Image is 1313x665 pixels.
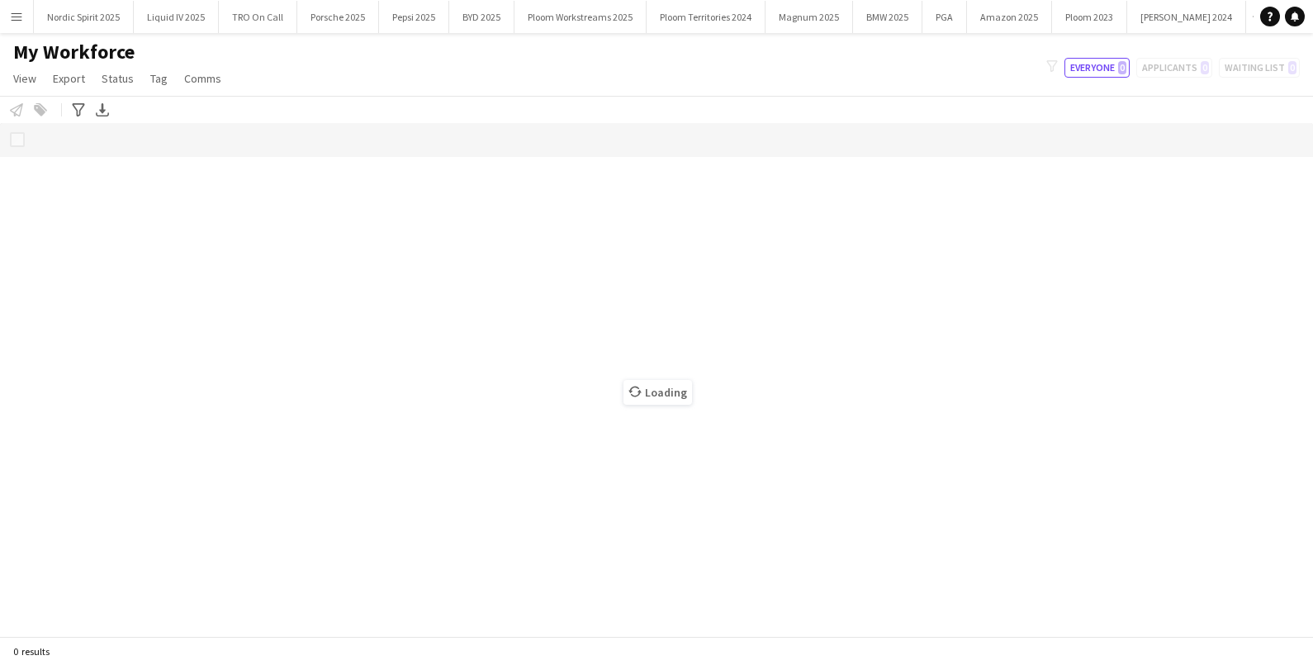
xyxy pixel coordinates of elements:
span: Comms [184,71,221,86]
button: Ploom Workstreams 2025 [514,1,647,33]
a: Tag [144,68,174,89]
button: Ploom Territories 2024 [647,1,766,33]
span: Status [102,71,134,86]
app-action-btn: Export XLSX [92,100,112,120]
span: Loading [623,380,692,405]
button: TRO On Call [219,1,297,33]
span: Export [53,71,85,86]
span: My Workforce [13,40,135,64]
button: Pepsi 2025 [379,1,449,33]
a: Comms [178,68,228,89]
button: Ploom 2023 [1052,1,1127,33]
button: [PERSON_NAME] 2024 [1127,1,1246,33]
button: Everyone0 [1064,58,1130,78]
button: Liquid IV 2025 [134,1,219,33]
button: Amazon 2025 [967,1,1052,33]
a: Export [46,68,92,89]
button: PGA [922,1,967,33]
button: BYD 2025 [449,1,514,33]
span: View [13,71,36,86]
app-action-btn: Advanced filters [69,100,88,120]
button: BMW 2025 [853,1,922,33]
button: Nordic Spirit 2025 [34,1,134,33]
span: 0 [1118,61,1126,74]
button: Porsche 2025 [297,1,379,33]
a: Status [95,68,140,89]
a: View [7,68,43,89]
button: Magnum 2025 [766,1,853,33]
span: Tag [150,71,168,86]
